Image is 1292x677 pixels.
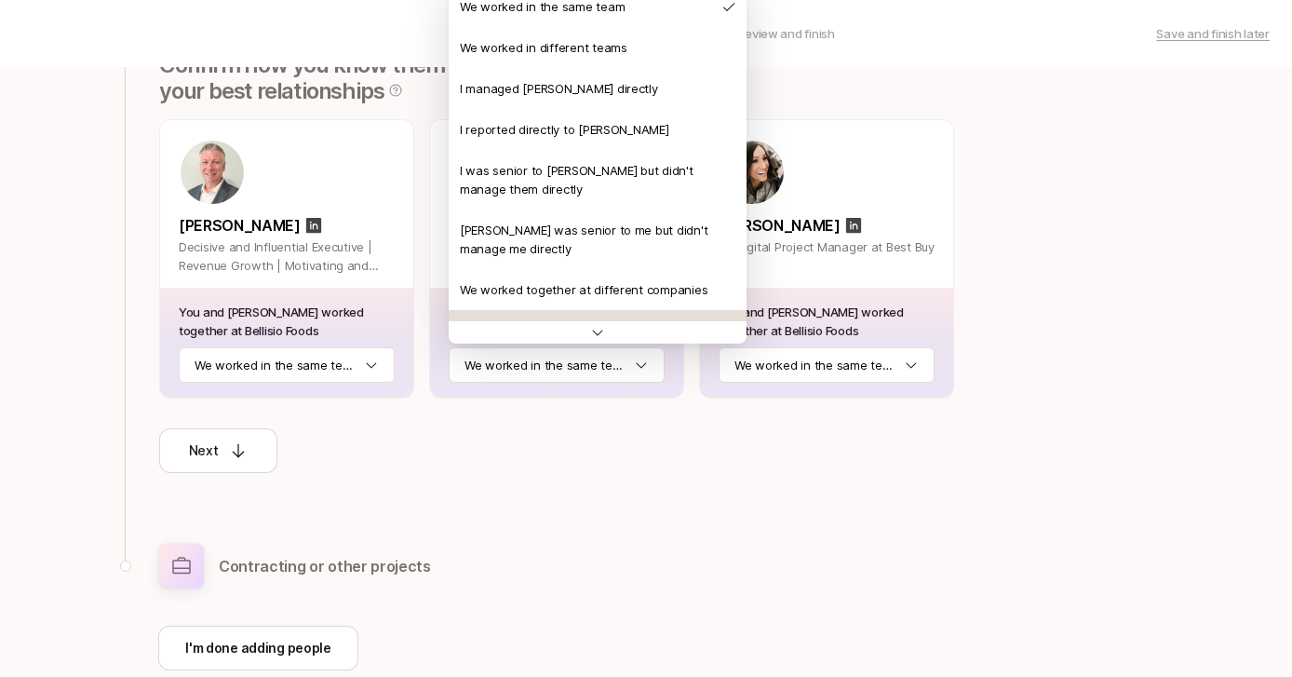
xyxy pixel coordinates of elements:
[460,120,669,139] p: I reported directly to [PERSON_NAME]
[460,79,658,98] p: I managed [PERSON_NAME] directly
[460,161,732,198] p: I was senior to [PERSON_NAME] but didn't manage them directly
[460,38,627,57] p: We worked in different teams
[460,221,732,258] p: [PERSON_NAME] was senior to me but didn't manage me directly
[460,280,707,299] p: We worked together at different companies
